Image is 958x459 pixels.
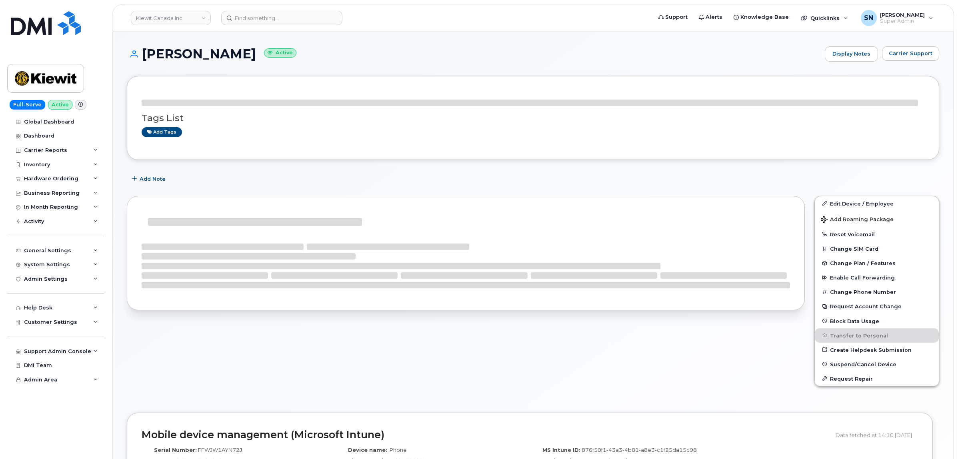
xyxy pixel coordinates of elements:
button: Change Phone Number [815,285,939,299]
a: Display Notes [825,46,878,62]
span: Suspend/Cancel Device [830,361,896,367]
button: Enable Call Forwarding [815,270,939,285]
label: MS Intune ID: [542,446,580,454]
button: Carrier Support [882,46,939,61]
button: Change Plan / Features [815,256,939,270]
button: Request Repair [815,371,939,386]
label: Serial Number: [154,446,197,454]
label: Device name: [348,446,387,454]
h2: Mobile device management (Microsoft Intune) [142,429,830,441]
a: Add tags [142,127,182,137]
button: Change SIM Card [815,241,939,256]
span: Add Roaming Package [821,216,894,224]
a: Create Helpdesk Submission [815,343,939,357]
button: Add Roaming Package [815,211,939,227]
div: Data fetched at 14:10 [DATE] [836,427,918,443]
button: Block Data Usage [815,314,939,328]
button: Add Note [127,172,172,186]
button: Transfer to Personal [815,328,939,343]
span: Change Plan / Features [830,260,896,266]
button: Reset Voicemail [815,227,939,241]
button: Suspend/Cancel Device [815,357,939,371]
a: Edit Device / Employee [815,196,939,211]
h1: [PERSON_NAME] [127,47,821,61]
span: iPhone [388,447,407,453]
h3: Tags List [142,113,924,123]
span: FFWJW1AYN72J [198,447,242,453]
button: Request Account Change [815,299,939,313]
small: Active [264,48,296,58]
span: Add Note [140,175,166,183]
span: 876f50f1-43a3-4b81-a8e3-c1f25da15c98 [582,447,697,453]
span: Carrier Support [889,50,932,57]
span: Enable Call Forwarding [830,275,895,281]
